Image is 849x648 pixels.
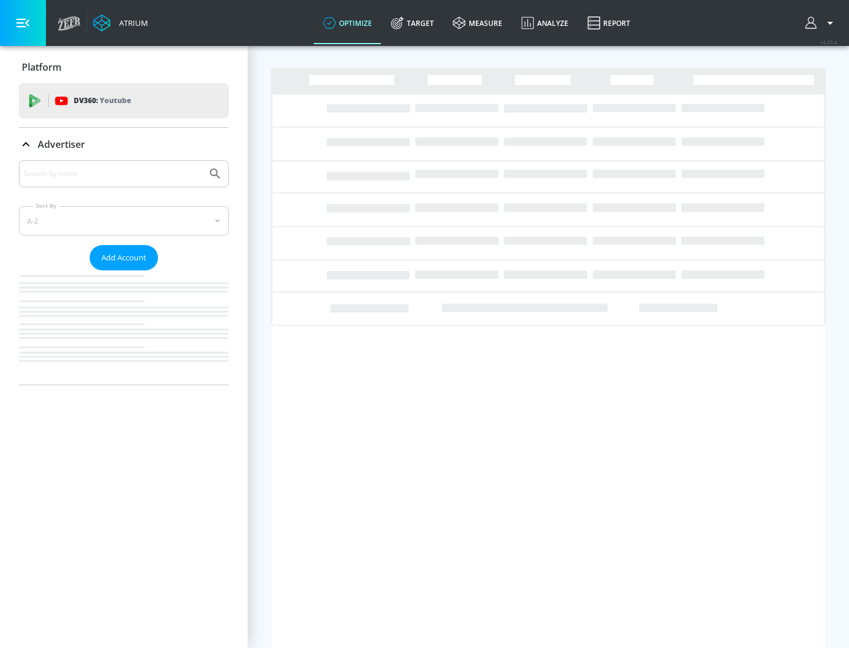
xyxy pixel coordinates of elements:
div: Platform [19,51,229,84]
label: Sort By [34,202,59,210]
div: Advertiser [19,160,229,385]
span: Add Account [101,251,146,265]
input: Search by name [24,166,202,181]
span: v 4.25.4 [821,39,837,45]
a: Target [381,2,443,44]
div: DV360: Youtube [19,83,229,118]
div: Advertiser [19,128,229,161]
a: optimize [314,2,381,44]
p: Advertiser [38,138,85,151]
div: Atrium [114,18,148,28]
a: Atrium [93,14,148,32]
div: A-Z [19,206,229,236]
nav: list of Advertiser [19,270,229,385]
p: DV360: [74,94,131,107]
p: Platform [22,61,61,74]
a: Report [578,2,640,44]
a: Analyze [512,2,578,44]
a: measure [443,2,512,44]
p: Youtube [100,94,131,107]
button: Add Account [90,245,158,270]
